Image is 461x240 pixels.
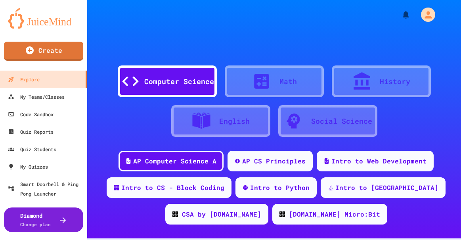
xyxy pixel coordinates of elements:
[8,92,65,102] div: My Teams/Classes
[20,221,51,227] span: Change plan
[8,8,79,29] img: logo-orange.svg
[413,6,437,24] div: My Account
[279,211,285,217] img: CODE_logo_RGB.png
[335,183,438,192] div: Intro to [GEOGRAPHIC_DATA]
[20,211,51,228] div: Diamond
[8,144,56,154] div: Quiz Students
[395,174,453,207] iframe: chat widget
[289,209,380,219] div: [DOMAIN_NAME] Micro:Bit
[8,162,48,171] div: My Quizzes
[121,183,224,192] div: Intro to CS - Block Coding
[219,116,250,127] div: English
[8,127,54,136] div: Quiz Reports
[8,179,84,198] div: Smart Doorbell & Ping Pong Launcher
[182,209,261,219] div: CSA by [DOMAIN_NAME]
[172,211,178,217] img: CODE_logo_RGB.png
[242,156,306,166] div: AP CS Principles
[4,207,83,232] button: DiamondChange plan
[133,156,216,166] div: AP Computer Science A
[144,76,214,87] div: Computer Science
[8,75,40,84] div: Explore
[311,116,372,127] div: Social Science
[8,109,54,119] div: Code Sandbox
[279,76,297,87] div: Math
[331,156,427,166] div: Intro to Web Development
[250,183,310,192] div: Intro to Python
[428,208,453,232] iframe: chat widget
[4,42,83,61] a: Create
[386,8,413,21] div: My Notifications
[380,76,410,87] div: History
